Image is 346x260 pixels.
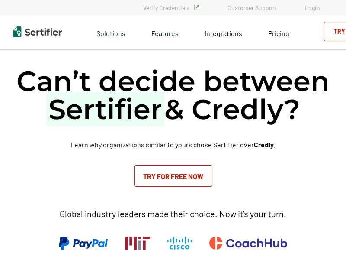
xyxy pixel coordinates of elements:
[151,27,179,38] span: Features
[194,5,199,10] img: Verified
[125,237,150,250] img: Massachusetts Institute of Technology
[268,29,289,37] span: Pricing
[143,4,199,11] a: Verify Credentials
[60,208,286,219] p: Global industry leaders made their choice. Now it’s your turn.
[209,237,287,250] img: CoachHub
[227,4,277,11] a: Customer Support
[134,165,212,187] a: Try for Free Now
[268,27,289,38] a: Pricing
[46,92,164,126] span: Sertifier
[16,67,330,123] h1: Can’t decide between & Credly?
[205,29,242,37] span: Integrations
[305,4,320,11] a: Login
[205,27,242,38] a: Integrations
[167,237,192,250] img: Cisco
[59,237,108,250] img: PayPal
[32,139,314,150] p: Learn why organizations similar to yours chose Sertifier over .
[254,140,274,149] span: Credly
[96,27,125,38] span: Solutions
[13,26,62,37] img: Sertifier | Digital Credentialing Platform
